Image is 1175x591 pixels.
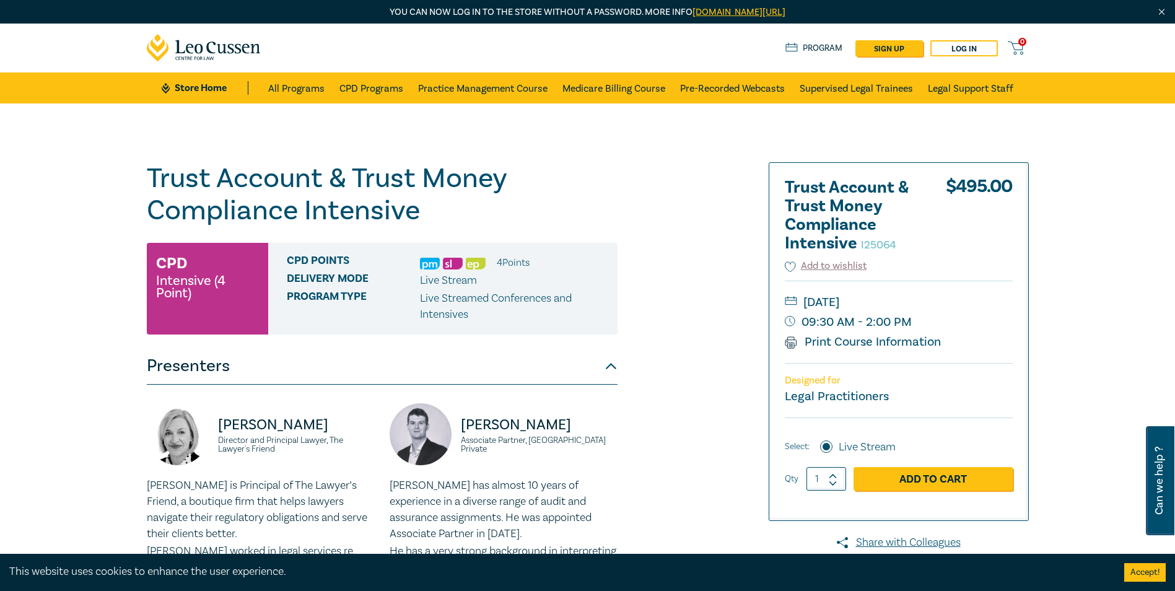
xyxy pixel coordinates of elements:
p: You can now log in to the store without a password. More info [147,6,1029,19]
small: Intensive (4 Point) [156,274,259,299]
h1: Trust Account & Trust Money Compliance Intensive [147,162,618,227]
button: Presenters [147,348,618,385]
input: 1 [806,467,846,491]
span: Select: [785,440,810,453]
span: 0 [1018,38,1026,46]
small: 09:30 AM - 2:00 PM [785,312,1013,332]
a: sign up [855,40,923,56]
span: Program type [287,291,420,323]
div: $ 495.00 [946,178,1013,259]
a: All Programs [268,72,325,103]
img: Ethics & Professional Responsibility [466,258,486,269]
span: Live Stream [420,273,477,287]
a: Log in [930,40,998,56]
p: He has a very strong background in interpreting [390,543,618,559]
img: https://s3.ap-southeast-2.amazonaws.com/leo-cussen-store-production-content/Contacts/Alex%20Young... [390,403,452,465]
p: [PERSON_NAME] worked in legal services re [147,543,375,559]
label: Live Stream [839,439,896,455]
a: Legal Support Staff [928,72,1013,103]
button: Add to wishlist [785,259,867,273]
button: Accept cookies [1124,563,1166,582]
p: [PERSON_NAME] is Principal of The Lawyer’s Friend, a boutique firm that helps lawyers navigate th... [147,478,375,542]
p: [PERSON_NAME] [218,415,375,435]
label: Qty [785,472,798,486]
p: Designed for [785,375,1013,387]
img: Close [1156,7,1167,17]
p: Live Streamed Conferences and Intensives [420,291,608,323]
img: https://s3.ap-southeast-2.amazonaws.com/leo-cussen-store-production-content/Contacts/Jennie%20Pak... [147,403,209,465]
div: This website uses cookies to enhance the user experience. [9,564,1106,580]
a: Program [785,42,843,55]
p: [PERSON_NAME] has almost 10 years of experience in a diverse range of audit and assurance assignm... [390,478,618,542]
a: Store Home [162,81,248,95]
a: Supervised Legal Trainees [800,72,913,103]
a: Add to Cart [854,467,1013,491]
p: [PERSON_NAME] [461,415,618,435]
a: Share with Colleagues [769,535,1029,551]
img: Practice Management & Business Skills [420,258,440,269]
span: Can we help ? [1153,434,1165,528]
li: 4 Point s [497,255,530,271]
span: Delivery Mode [287,273,420,289]
small: Legal Practitioners [785,388,889,405]
a: Pre-Recorded Webcasts [680,72,785,103]
img: Substantive Law [443,258,463,269]
a: Medicare Billing Course [562,72,665,103]
a: CPD Programs [339,72,403,103]
h3: CPD [156,252,187,274]
span: CPD Points [287,255,420,271]
small: I25064 [861,238,896,252]
a: Practice Management Course [418,72,548,103]
small: [DATE] [785,292,1013,312]
small: Associate Partner, [GEOGRAPHIC_DATA] Private [461,436,618,453]
small: Director and Principal Lawyer, The Lawyer's Friend [218,436,375,453]
a: [DOMAIN_NAME][URL] [692,6,785,18]
a: Print Course Information [785,334,941,350]
h2: Trust Account & Trust Money Compliance Intensive [785,178,921,253]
